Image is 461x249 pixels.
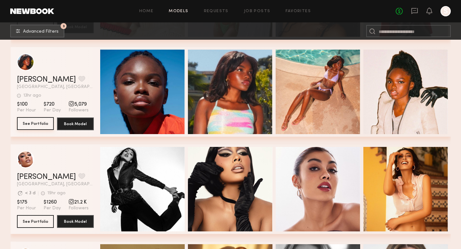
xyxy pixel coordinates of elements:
[17,85,94,89] span: [GEOGRAPHIC_DATA], [GEOGRAPHIC_DATA]
[17,205,36,211] span: Per Hour
[17,182,94,187] span: [GEOGRAPHIC_DATA], [GEOGRAPHIC_DATA]
[139,9,154,13] a: Home
[44,101,61,108] span: $720
[23,29,59,34] span: Advanced Filters
[69,108,89,113] span: Followers
[44,205,61,211] span: Per Day
[17,76,76,84] a: [PERSON_NAME]
[17,173,76,181] a: [PERSON_NAME]
[69,199,89,205] span: 21.2 K
[169,9,188,13] a: Models
[17,108,36,113] span: Per Hour
[17,117,54,130] button: See Portfolio
[17,199,36,205] span: $175
[23,93,41,98] div: 13hr ago
[204,9,229,13] a: Requests
[10,25,64,37] button: 3Advanced Filters
[17,117,54,130] a: See Portfolio
[441,6,451,16] a: S
[63,25,65,28] span: 3
[286,9,311,13] a: Favorites
[57,117,94,130] button: Book Model
[47,191,66,196] div: 19hr ago
[44,108,61,113] span: Per Day
[44,199,61,205] span: $1260
[69,101,89,108] span: 5,079
[25,191,36,196] div: < 3 d
[17,101,36,108] span: $100
[69,205,89,211] span: Followers
[244,9,271,13] a: Job Posts
[57,215,94,228] button: Book Model
[17,215,54,228] button: See Portfolio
